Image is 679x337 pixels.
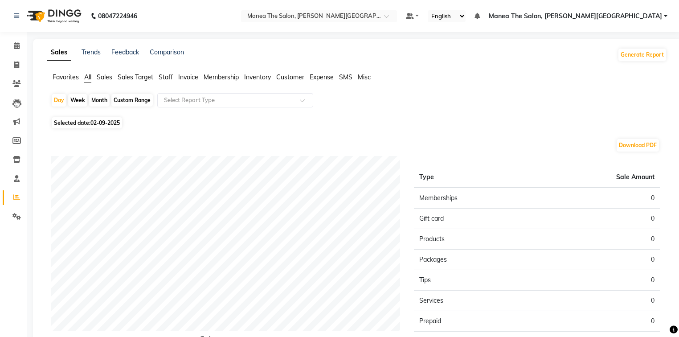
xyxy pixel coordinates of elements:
span: Customer [276,73,304,81]
b: 08047224946 [98,4,137,29]
td: Products [414,229,537,250]
span: Favorites [53,73,79,81]
div: Month [89,94,110,107]
td: 0 [537,270,660,291]
td: Gift card [414,209,537,229]
td: 0 [537,311,660,332]
span: Manea The Salon, [PERSON_NAME][GEOGRAPHIC_DATA] [489,12,662,21]
th: Type [414,167,537,188]
span: Expense [310,73,334,81]
span: All [84,73,91,81]
a: Feedback [111,48,139,56]
td: Memberships [414,188,537,209]
span: Selected date: [52,117,122,128]
img: logo [23,4,84,29]
span: Sales [97,73,112,81]
span: Invoice [178,73,198,81]
span: Membership [204,73,239,81]
button: Generate Report [618,49,666,61]
td: 0 [537,250,660,270]
a: Comparison [150,48,184,56]
div: Day [52,94,66,107]
td: 0 [537,209,660,229]
span: Staff [159,73,173,81]
td: 0 [537,291,660,311]
span: Misc [358,73,371,81]
button: Download PDF [617,139,659,152]
span: Inventory [244,73,271,81]
td: Services [414,291,537,311]
span: SMS [339,73,352,81]
div: Week [68,94,87,107]
span: Sales Target [118,73,153,81]
td: 0 [537,188,660,209]
a: Trends [82,48,101,56]
td: Tips [414,270,537,291]
td: Prepaid [414,311,537,332]
a: Sales [47,45,71,61]
td: 0 [537,229,660,250]
span: 02-09-2025 [90,119,120,126]
th: Sale Amount [537,167,660,188]
div: Custom Range [111,94,153,107]
td: Packages [414,250,537,270]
